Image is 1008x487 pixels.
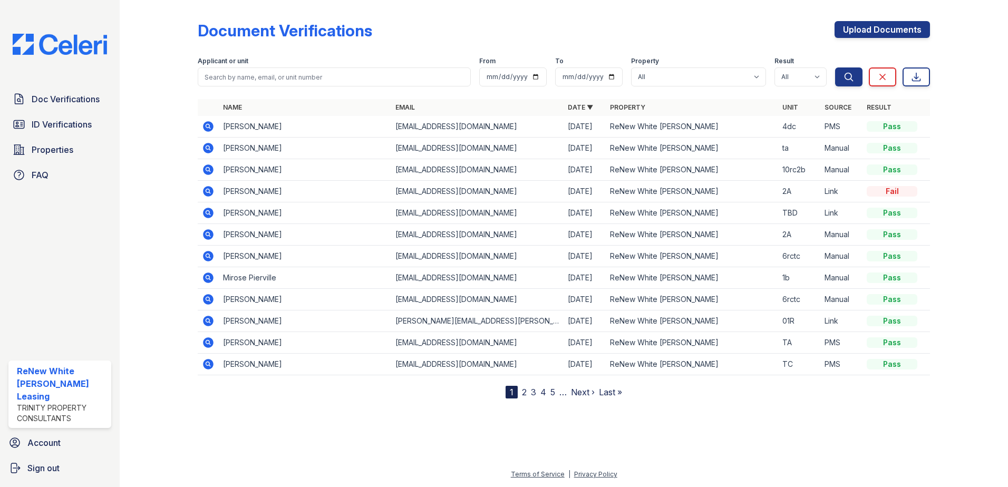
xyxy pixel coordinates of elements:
td: ReNew White [PERSON_NAME] [606,202,778,224]
div: Pass [867,164,917,175]
td: Manual [820,159,862,181]
a: 4 [540,387,546,397]
td: ReNew White [PERSON_NAME] [606,159,778,181]
td: ReNew White [PERSON_NAME] [606,116,778,138]
td: [DATE] [564,202,606,224]
td: TBD [778,202,820,224]
td: [DATE] [564,332,606,354]
td: Link [820,202,862,224]
td: [PERSON_NAME][EMAIL_ADDRESS][PERSON_NAME][DOMAIN_NAME] [391,310,564,332]
span: … [559,386,567,398]
label: Applicant or unit [198,57,248,65]
div: Pass [867,316,917,326]
td: 2A [778,224,820,246]
td: [EMAIL_ADDRESS][DOMAIN_NAME] [391,159,564,181]
td: [EMAIL_ADDRESS][DOMAIN_NAME] [391,354,564,375]
a: Next › [571,387,595,397]
div: Pass [867,272,917,283]
label: Result [774,57,794,65]
td: [PERSON_NAME] [219,310,391,332]
td: ta [778,138,820,159]
a: 2 [522,387,527,397]
td: [DATE] [564,159,606,181]
td: [EMAIL_ADDRESS][DOMAIN_NAME] [391,289,564,310]
td: ReNew White [PERSON_NAME] [606,289,778,310]
td: 6rctc [778,289,820,310]
td: [DATE] [564,224,606,246]
td: ReNew White [PERSON_NAME] [606,224,778,246]
td: [PERSON_NAME] [219,181,391,202]
a: ID Verifications [8,114,111,135]
td: [DATE] [564,116,606,138]
td: [EMAIL_ADDRESS][DOMAIN_NAME] [391,224,564,246]
div: Pass [867,294,917,305]
td: [PERSON_NAME] [219,138,391,159]
td: [PERSON_NAME] [219,159,391,181]
label: From [479,57,496,65]
td: ReNew White [PERSON_NAME] [606,332,778,354]
td: Link [820,310,862,332]
td: 1b [778,267,820,289]
td: [EMAIL_ADDRESS][DOMAIN_NAME] [391,181,564,202]
a: Result [867,103,891,111]
td: [EMAIL_ADDRESS][DOMAIN_NAME] [391,116,564,138]
div: Pass [867,229,917,240]
td: ReNew White [PERSON_NAME] [606,354,778,375]
td: ReNew White [PERSON_NAME] [606,267,778,289]
div: Document Verifications [198,21,372,40]
td: [DATE] [564,289,606,310]
div: | [568,470,570,478]
td: [EMAIL_ADDRESS][DOMAIN_NAME] [391,138,564,159]
a: 3 [531,387,536,397]
td: ReNew White [PERSON_NAME] [606,181,778,202]
a: Property [610,103,645,111]
td: [PERSON_NAME] [219,332,391,354]
td: [EMAIL_ADDRESS][DOMAIN_NAME] [391,202,564,224]
td: [DATE] [564,246,606,267]
a: Privacy Policy [574,470,617,478]
a: 5 [550,387,555,397]
td: Manual [820,289,862,310]
td: [PERSON_NAME] [219,354,391,375]
td: PMS [820,354,862,375]
td: [PERSON_NAME] [219,116,391,138]
td: [EMAIL_ADDRESS][DOMAIN_NAME] [391,332,564,354]
td: [EMAIL_ADDRESS][DOMAIN_NAME] [391,267,564,289]
input: Search by name, email, or unit number [198,67,471,86]
a: Properties [8,139,111,160]
span: ID Verifications [32,118,92,131]
td: 10rc2b [778,159,820,181]
td: [DATE] [564,354,606,375]
span: Account [27,436,61,449]
a: Email [395,103,415,111]
td: 6rctc [778,246,820,267]
td: [PERSON_NAME] [219,289,391,310]
div: 1 [506,386,518,398]
td: 2A [778,181,820,202]
a: Account [4,432,115,453]
td: Manual [820,246,862,267]
div: Trinity Property Consultants [17,403,107,424]
span: Properties [32,143,73,156]
div: Pass [867,359,917,369]
a: Upload Documents [835,21,930,38]
img: CE_Logo_Blue-a8612792a0a2168367f1c8372b55b34899dd931a85d93a1a3d3e32e68fde9ad4.png [4,34,115,55]
a: Doc Verifications [8,89,111,110]
td: [DATE] [564,181,606,202]
a: Date ▼ [568,103,593,111]
div: Pass [867,143,917,153]
a: Terms of Service [511,470,565,478]
a: Name [223,103,242,111]
td: Manual [820,224,862,246]
label: Property [631,57,659,65]
td: 01R [778,310,820,332]
div: Pass [867,337,917,348]
td: Manual [820,138,862,159]
td: PMS [820,116,862,138]
td: ReNew White [PERSON_NAME] [606,310,778,332]
span: Doc Verifications [32,93,100,105]
td: Manual [820,267,862,289]
td: [DATE] [564,138,606,159]
a: Sign out [4,457,115,479]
